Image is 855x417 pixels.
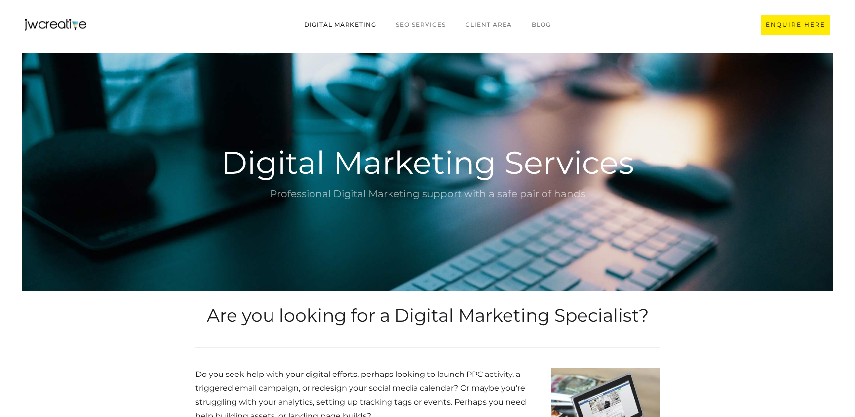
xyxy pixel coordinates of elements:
a: ENQUIRE HERE [761,15,830,35]
div: Professional Digital Marketing support with a safe pair of hands [146,185,709,202]
a: SEO Services [386,15,456,34]
div: ENQUIRE HERE [766,20,825,30]
a: home [25,19,86,31]
h2: Are you looking for a Digital Marketing Specialist? [195,303,660,328]
a: CLIENT AREA [456,15,522,34]
h1: Digital Marketing Services [146,147,709,178]
a: Digital marketing [294,15,386,34]
a: BLOG [522,15,561,34]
